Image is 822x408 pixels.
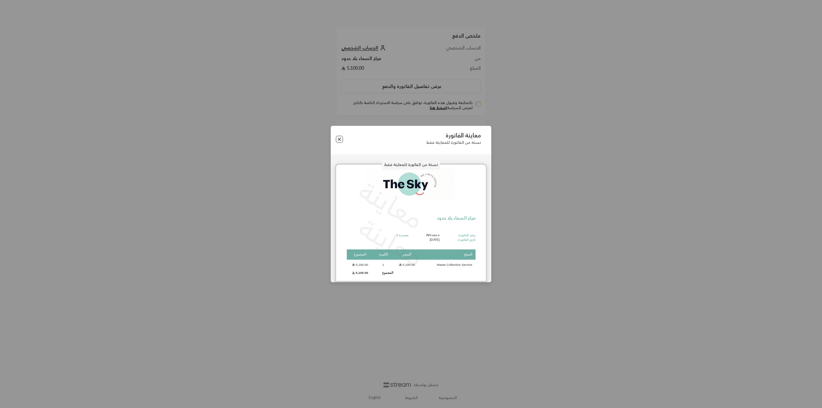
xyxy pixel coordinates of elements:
p: معاينة الفاتورة [426,132,481,139]
td: 5,100.00 [347,270,374,276]
p: مركز السماء بلا حدود [437,215,476,221]
p: معاينة [352,171,431,239]
p: نسخة من الفاتورة للمعاينة فقط [426,140,481,145]
th: المنتج [420,249,476,260]
p: نسخة من الفاتورة للمعاينة فقط [382,160,440,170]
p: تاريخ الفاتورة: [457,238,476,242]
p: رقم الفاتورة: [457,233,476,238]
button: Close [336,136,343,143]
td: 5,100.00 [347,260,374,269]
img: userheadrnow_afpgf.jpg [336,165,486,203]
p: INV-xxx-x [426,233,440,238]
p: [DATE] [426,238,440,242]
span: 1 [380,263,387,267]
p: معاينة [352,208,431,276]
table: Products [347,249,476,277]
img: Logo [347,209,366,228]
th: المجموع [347,249,374,260]
td: المجموع [373,270,393,276]
td: Waste Collection Service [420,260,476,269]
